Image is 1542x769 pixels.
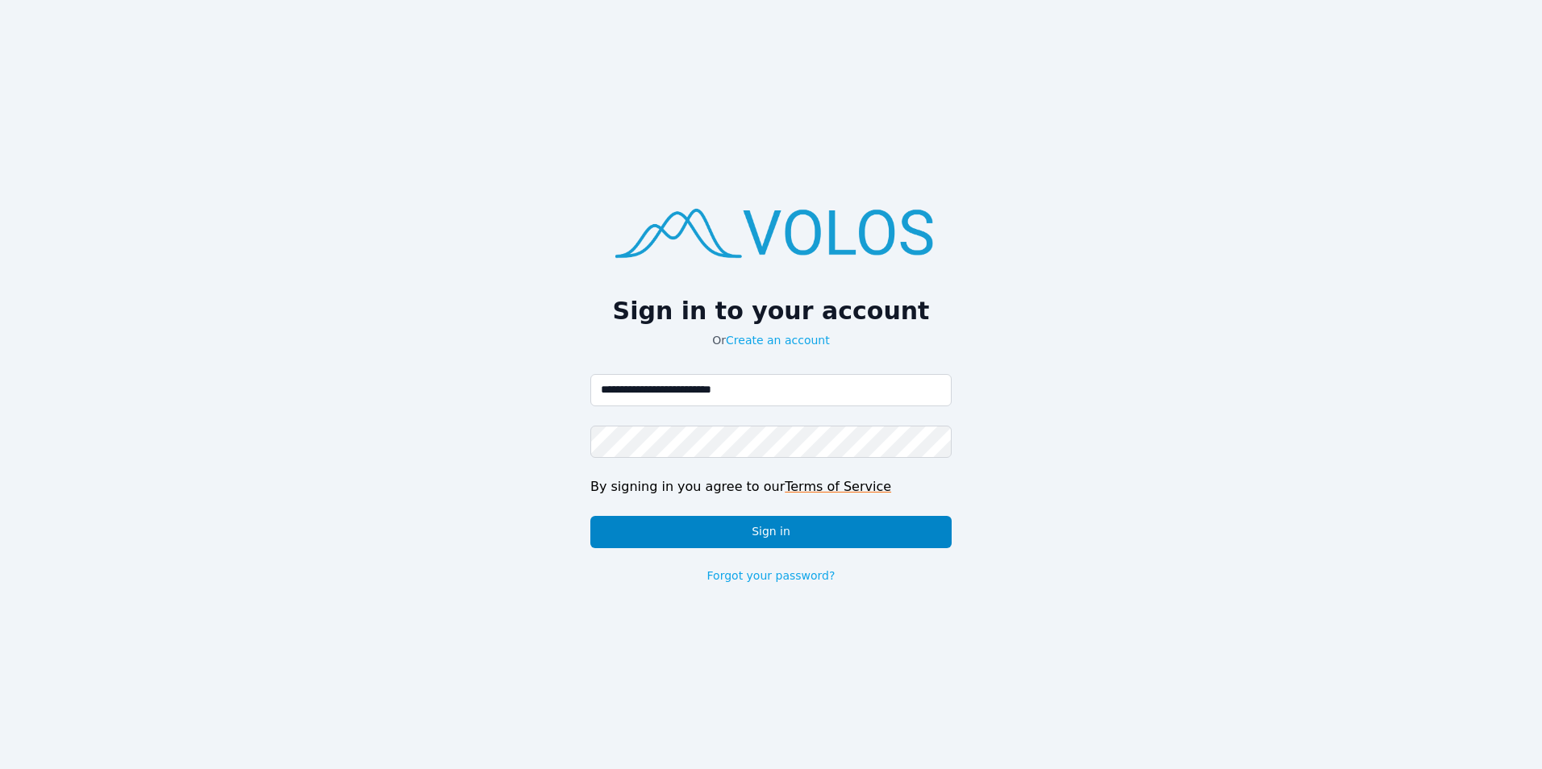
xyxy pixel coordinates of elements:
[590,185,952,276] img: logo.png
[590,332,952,348] p: Or
[707,567,836,584] a: Forgot your password?
[785,479,891,494] a: Terms of Service
[590,297,952,326] h2: Sign in to your account
[590,516,952,548] button: Sign in
[726,334,830,347] a: Create an account
[590,477,952,497] div: By signing in you agree to our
